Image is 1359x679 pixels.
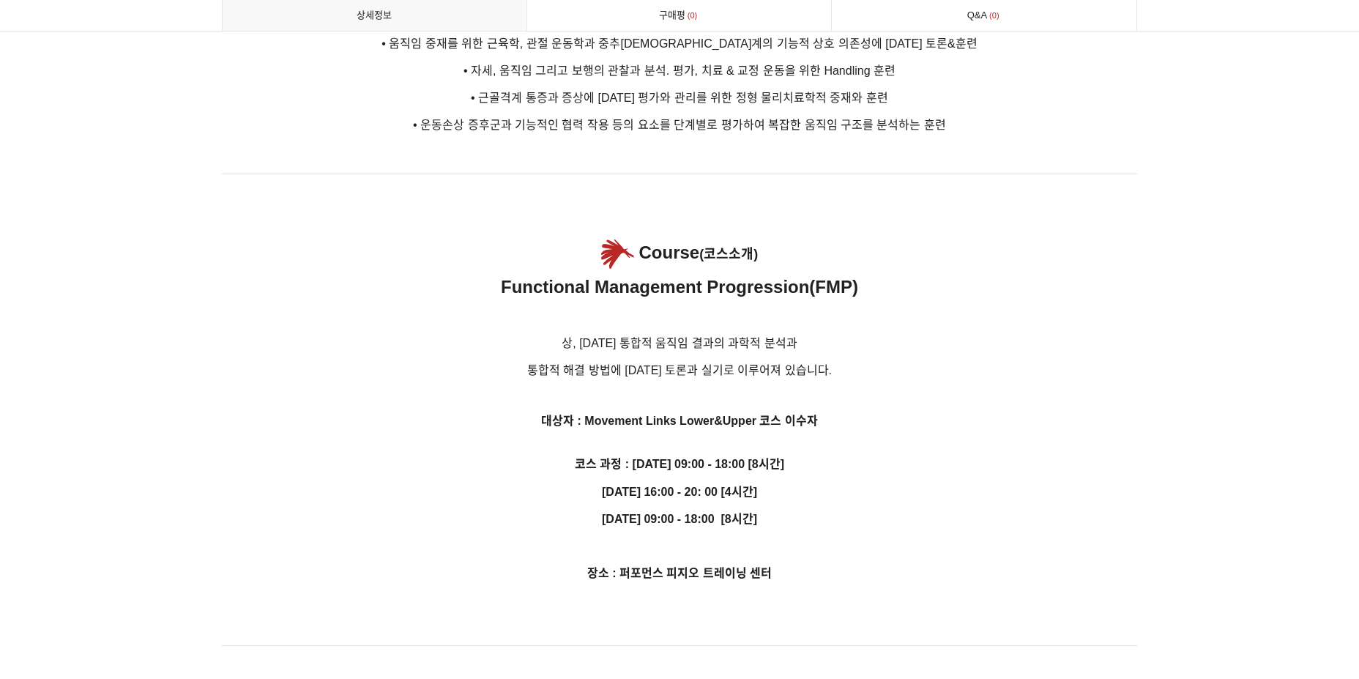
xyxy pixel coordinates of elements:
span: • 움직임 중재를 위한 근육학, 관절 운동학과 중추[DEMOGRAPHIC_DATA]계의 기능적 상호 의존성에 [DATE] 토론&훈련 [381,37,977,50]
span: 0 [987,8,1002,23]
span: 상, [DATE] 통합적 움직임 결과의 과학적 분석과 [562,337,797,349]
span: Functional Management Progression(FMP) [501,277,858,297]
span: ( [699,247,704,261]
span: • 자세, 움직임 그리고 보행의 관찰과 분석. 평가, 치료 & 교정 운동을 위한 Handling 훈련 [463,64,896,77]
img: 5cb662aad56b7.png [601,240,634,269]
strong: [DATE] 09:00 - 18:00 [8시간] [602,513,757,525]
strong: 코스 과정 : [DATE] 09:00 - 18:00 [8시간] [575,458,784,470]
span: 통합적 해결 방법에 [DATE] 토론과 실기로 이루어져 있습니다. [527,364,832,376]
span: • 운동손상 증후군과 기능적인 협력 작용 등의 요소를 단계별로 평가하여 복잡한 움직임 구조를 분석하는 훈련 [413,119,946,131]
strong: [DATE] 16:00 - 20: 00 [4시간] [602,486,757,498]
span: • 근골격계 통증과 증상에 [DATE] 평가와 관리를 위한 정형 물리치료학적 중재와 훈련 [471,92,888,104]
strong: 대상자 : Movement Links Lower&Upper 코스 이수자 [541,415,818,427]
span: Course [638,242,699,262]
span: 0 [685,8,700,23]
span: 코스소개) [704,247,758,261]
strong: 장소 : 퍼포먼스 피지오 트레이닝 센터 [587,567,772,579]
